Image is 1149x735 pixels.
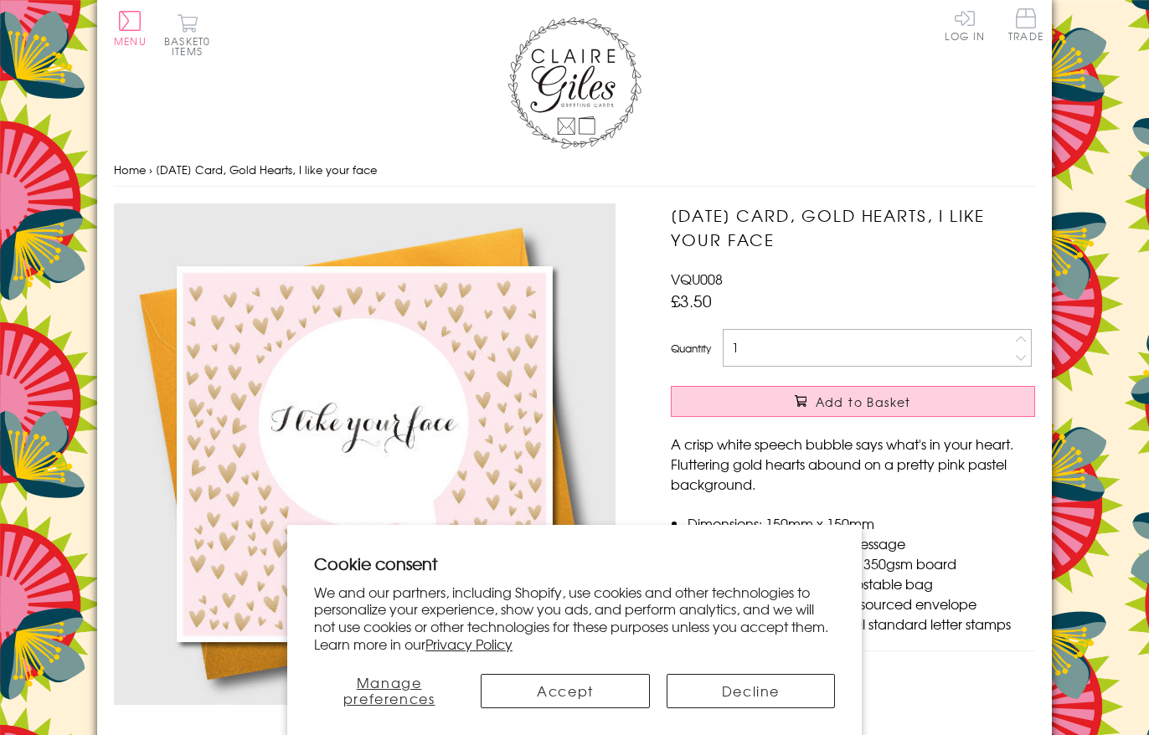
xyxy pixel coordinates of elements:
button: Add to Basket [671,386,1035,417]
button: Manage preferences [314,674,464,708]
span: £3.50 [671,289,712,312]
span: Menu [114,33,147,49]
img: Valentine's Day Card, Gold Hearts, I like your face [114,203,616,705]
li: Dimensions: 150mm x 150mm [688,513,1035,533]
p: A crisp white speech bubble says what's in your heart. Fluttering gold hearts abound on a pretty ... [671,434,1035,494]
h2: Cookie consent [314,552,835,575]
button: Decline [667,674,835,708]
img: Claire Giles Greetings Cards [508,17,641,149]
h1: [DATE] Card, Gold Hearts, I like your face [671,203,1035,252]
span: Trade [1008,8,1043,41]
nav: breadcrumbs [114,153,1035,188]
a: Privacy Policy [425,634,513,654]
span: › [149,162,152,177]
span: Manage preferences [343,672,435,708]
button: Menu [114,11,147,46]
span: Add to Basket [816,393,911,410]
span: VQU008 [671,269,723,289]
p: We and our partners, including Shopify, use cookies and other technologies to personalize your ex... [314,583,835,653]
label: Quantity [671,341,711,356]
a: Home [114,162,146,177]
button: Basket0 items [164,13,210,56]
a: Log In [945,8,985,41]
button: Accept [481,674,649,708]
span: [DATE] Card, Gold Hearts, I like your face [156,162,377,177]
span: 0 items [172,33,210,59]
a: Trade [1008,8,1043,44]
